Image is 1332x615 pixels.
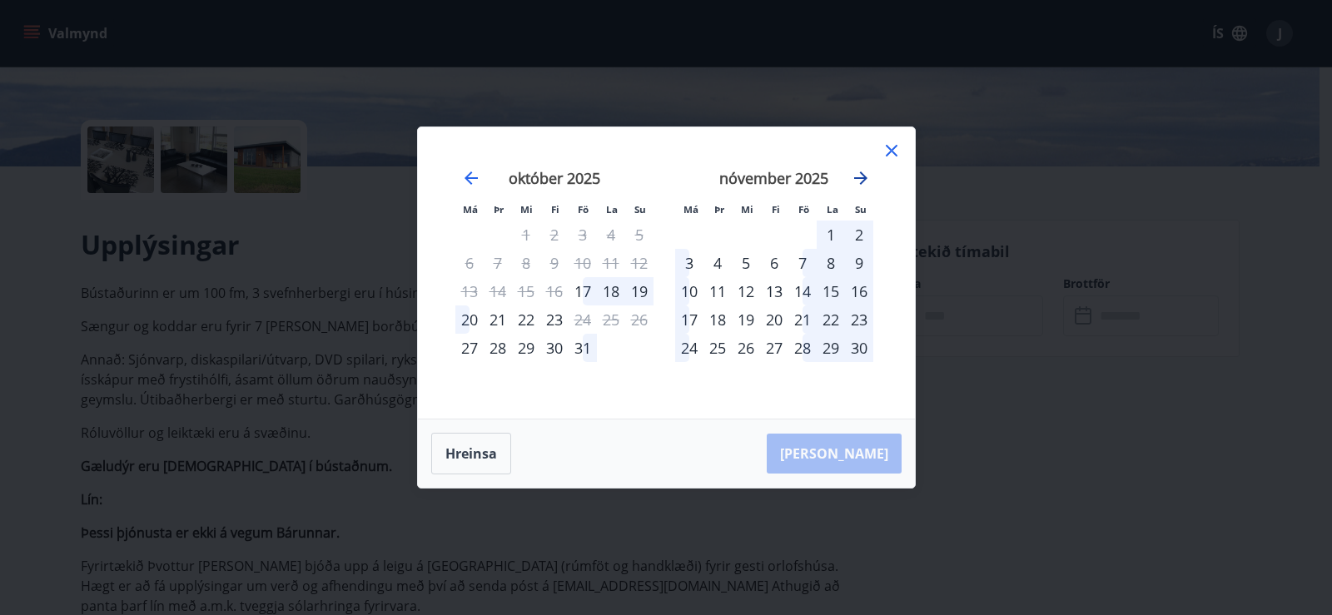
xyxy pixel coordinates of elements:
[455,249,484,277] td: Not available. mánudagur, 6. október 2025
[512,334,540,362] div: 29
[719,168,828,188] strong: nóvember 2025
[788,305,817,334] div: 21
[798,203,809,216] small: Fö
[855,203,867,216] small: Su
[817,334,845,362] td: Choose laugardagur, 29. nóvember 2025 as your check-in date. It’s available.
[788,249,817,277] div: 7
[703,249,732,277] div: 4
[569,334,597,362] td: Choose föstudagur, 31. október 2025 as your check-in date. It’s available.
[540,305,569,334] div: 23
[512,221,540,249] td: Not available. miðvikudagur, 1. október 2025
[845,249,873,277] div: 9
[788,305,817,334] td: Choose föstudagur, 21. nóvember 2025 as your check-in date. It’s available.
[569,221,597,249] td: Not available. föstudagur, 3. október 2025
[455,305,484,334] td: Choose mánudagur, 20. október 2025 as your check-in date. It’s available.
[817,277,845,305] td: Choose laugardagur, 15. nóvember 2025 as your check-in date. It’s available.
[817,305,845,334] div: 22
[494,203,504,216] small: Þr
[788,334,817,362] td: Choose föstudagur, 28. nóvember 2025 as your check-in date. It’s available.
[760,334,788,362] div: 27
[760,277,788,305] div: 13
[569,249,597,277] td: Not available. föstudagur, 10. október 2025
[675,249,703,277] div: 3
[845,334,873,362] div: 30
[675,277,703,305] div: 10
[788,277,817,305] td: Choose föstudagur, 14. nóvember 2025 as your check-in date. It’s available.
[732,277,760,305] div: 12
[569,277,597,305] div: Aðeins innritun í boði
[703,277,732,305] td: Choose þriðjudagur, 11. nóvember 2025 as your check-in date. It’s available.
[760,249,788,277] td: Choose fimmtudagur, 6. nóvember 2025 as your check-in date. It’s available.
[597,277,625,305] div: 18
[788,277,817,305] div: 14
[540,334,569,362] div: 30
[845,221,873,249] div: 2
[760,334,788,362] td: Choose fimmtudagur, 27. nóvember 2025 as your check-in date. It’s available.
[845,277,873,305] td: Choose sunnudagur, 16. nóvember 2025 as your check-in date. It’s available.
[597,249,625,277] td: Not available. laugardagur, 11. október 2025
[732,277,760,305] td: Choose miðvikudagur, 12. nóvember 2025 as your check-in date. It’s available.
[683,203,698,216] small: Má
[484,334,512,362] div: 28
[732,305,760,334] div: 19
[484,277,512,305] td: Not available. þriðjudagur, 14. október 2025
[431,433,511,474] button: Hreinsa
[455,305,484,334] div: 20
[484,305,512,334] div: 21
[569,277,597,305] td: Choose föstudagur, 17. október 2025 as your check-in date. It’s available.
[625,221,654,249] td: Not available. sunnudagur, 5. október 2025
[597,221,625,249] td: Not available. laugardagur, 4. október 2025
[512,277,540,305] td: Not available. miðvikudagur, 15. október 2025
[845,334,873,362] td: Choose sunnudagur, 30. nóvember 2025 as your check-in date. It’s available.
[675,334,703,362] div: 24
[703,305,732,334] td: Choose þriðjudagur, 18. nóvember 2025 as your check-in date. It’s available.
[455,334,484,362] div: Aðeins innritun í boði
[520,203,533,216] small: Mi
[845,305,873,334] td: Choose sunnudagur, 23. nóvember 2025 as your check-in date. It’s available.
[675,249,703,277] td: Choose mánudagur, 3. nóvember 2025 as your check-in date. It’s available.
[484,249,512,277] td: Not available. þriðjudagur, 7. október 2025
[512,305,540,334] div: 22
[675,305,703,334] td: Choose mánudagur, 17. nóvember 2025 as your check-in date. It’s available.
[438,147,895,399] div: Calendar
[760,305,788,334] div: 20
[817,334,845,362] div: 29
[540,277,569,305] td: Not available. fimmtudagur, 16. október 2025
[540,249,569,277] td: Not available. fimmtudagur, 9. október 2025
[625,277,654,305] div: 19
[703,305,732,334] div: 18
[732,249,760,277] td: Choose miðvikudagur, 5. nóvember 2025 as your check-in date. It’s available.
[540,305,569,334] td: Choose fimmtudagur, 23. október 2025 as your check-in date. It’s available.
[569,305,597,334] td: Not available. föstudagur, 24. október 2025
[625,277,654,305] td: Choose sunnudagur, 19. október 2025 as your check-in date. It’s available.
[703,249,732,277] td: Choose þriðjudagur, 4. nóvember 2025 as your check-in date. It’s available.
[703,334,732,362] td: Choose þriðjudagur, 25. nóvember 2025 as your check-in date. It’s available.
[455,334,484,362] td: Choose mánudagur, 27. október 2025 as your check-in date. It’s available.
[741,203,753,216] small: Mi
[845,221,873,249] td: Choose sunnudagur, 2. nóvember 2025 as your check-in date. It’s available.
[851,168,871,188] div: Move forward to switch to the next month.
[817,221,845,249] td: Choose laugardagur, 1. nóvember 2025 as your check-in date. It’s available.
[845,305,873,334] div: 23
[772,203,780,216] small: Fi
[703,334,732,362] div: 25
[675,334,703,362] td: Choose mánudagur, 24. nóvember 2025 as your check-in date. It’s available.
[551,203,559,216] small: Fi
[512,305,540,334] td: Choose miðvikudagur, 22. október 2025 as your check-in date. It’s available.
[845,277,873,305] div: 16
[827,203,838,216] small: La
[484,305,512,334] td: Choose þriðjudagur, 21. október 2025 as your check-in date. It’s available.
[509,168,600,188] strong: október 2025
[732,334,760,362] td: Choose miðvikudagur, 26. nóvember 2025 as your check-in date. It’s available.
[484,334,512,362] td: Choose þriðjudagur, 28. október 2025 as your check-in date. It’s available.
[760,305,788,334] td: Choose fimmtudagur, 20. nóvember 2025 as your check-in date. It’s available.
[455,277,484,305] td: Not available. mánudagur, 13. október 2025
[463,203,478,216] small: Má
[760,249,788,277] div: 6
[512,249,540,277] td: Not available. miðvikudagur, 8. október 2025
[578,203,589,216] small: Fö
[788,334,817,362] div: 28
[817,277,845,305] div: 15
[732,249,760,277] div: 5
[703,277,732,305] div: 11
